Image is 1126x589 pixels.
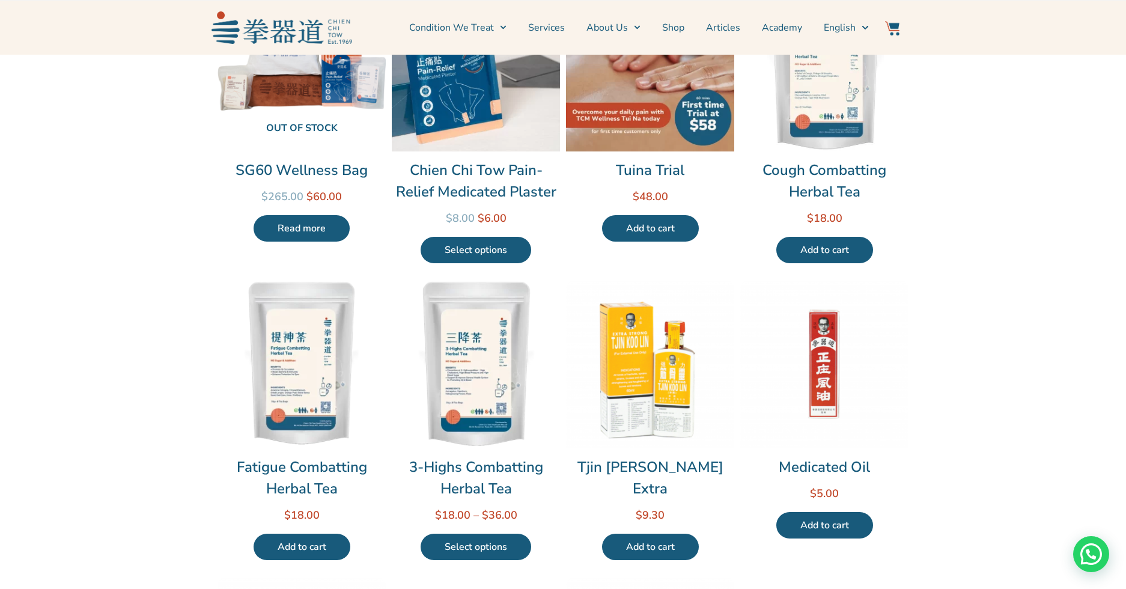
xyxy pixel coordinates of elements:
[218,159,386,181] a: SG60 Wellness Bag
[885,21,899,35] img: Website Icon-03
[807,211,814,225] span: $
[218,280,386,448] img: Fatigue Combatting Herbal Tea
[824,13,868,43] a: English
[810,486,839,501] bdi: 5.00
[528,13,565,43] a: Services
[602,534,699,560] a: Add to cart: “Tjin Koo Lin Extra”
[478,211,484,225] span: $
[740,280,908,448] img: Medicated Oil
[602,215,699,242] a: Add to cart: “Tuina Trial”
[421,237,531,263] a: Select options for “Chien Chi Tow Pain-Relief Medicated Plaster”
[306,189,342,204] bdi: 60.00
[566,280,734,448] img: Tjin Koo Lin Extra
[421,534,531,560] a: Select options for “3-Highs Combatting Herbal Tea”
[435,508,470,522] bdi: 18.00
[446,211,475,225] bdi: 8.00
[478,211,507,225] bdi: 6.00
[227,116,376,142] span: Out of stock
[254,534,350,560] a: Add to cart: “Fatigue Combatting Herbal Tea”
[358,13,869,43] nav: Menu
[762,13,802,43] a: Academy
[633,189,639,204] span: $
[218,456,386,499] a: Fatigue Combatting Herbal Tea
[807,211,842,225] bdi: 18.00
[254,215,350,242] a: Read more about “SG60 Wellness Bag”
[284,508,291,522] span: $
[566,456,734,499] a: Tjin [PERSON_NAME] Extra
[392,159,560,203] a: Chien Chi Tow Pain-Relief Medicated Plaster
[435,508,442,522] span: $
[284,508,320,522] bdi: 18.00
[636,508,665,522] bdi: 9.30
[261,189,268,204] span: $
[810,486,817,501] span: $
[392,456,560,499] a: 3-Highs Combatting Herbal Tea
[776,237,873,263] a: Add to cart: “Cough Combatting Herbal Tea”
[776,512,873,539] a: Add to cart: “Medicated Oil”
[392,280,560,448] img: 3-Highs Combatting Herbal Tea
[482,508,488,522] span: $
[824,20,856,35] span: English
[586,13,641,43] a: About Us
[566,159,734,181] a: Tuina Trial
[409,13,507,43] a: Condition We Treat
[706,13,740,43] a: Articles
[740,456,908,478] a: Medicated Oil
[306,189,313,204] span: $
[636,508,642,522] span: $
[633,189,668,204] bdi: 48.00
[473,508,479,522] span: –
[740,159,908,203] a: Cough Combatting Herbal Tea
[662,13,684,43] a: Shop
[446,211,452,225] span: $
[261,189,303,204] bdi: 265.00
[482,508,517,522] bdi: 36.00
